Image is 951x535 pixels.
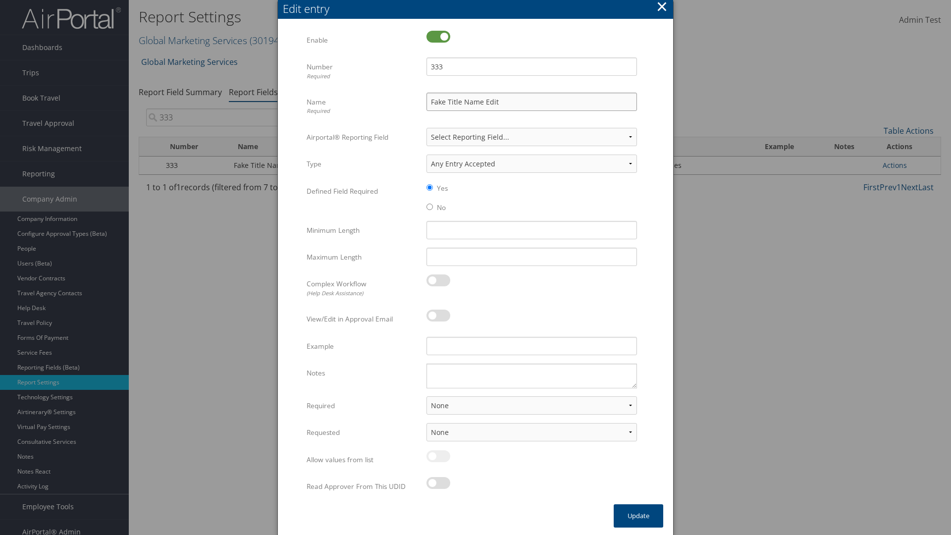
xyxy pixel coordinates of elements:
label: Requested [307,423,419,442]
label: Example [307,337,419,356]
label: Read Approver From This UDID [307,477,419,496]
label: Allow values from list [307,450,419,469]
label: Yes [437,183,448,193]
label: Maximum Length [307,248,419,267]
label: No [437,203,446,213]
label: Minimum Length [307,221,419,240]
div: Required [307,107,419,115]
label: Enable [307,31,419,50]
div: (Help Desk Assistance) [307,289,419,298]
label: Required [307,396,419,415]
label: Defined Field Required [307,182,419,201]
div: Edit entry [283,1,673,16]
label: Notes [307,364,419,382]
label: Number [307,57,419,85]
button: Update [614,504,663,528]
label: Name [307,93,419,120]
div: Required [307,72,419,81]
label: View/Edit in Approval Email [307,310,419,328]
label: Complex Workflow [307,274,419,302]
label: Airportal® Reporting Field [307,128,419,147]
label: Type [307,155,419,173]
